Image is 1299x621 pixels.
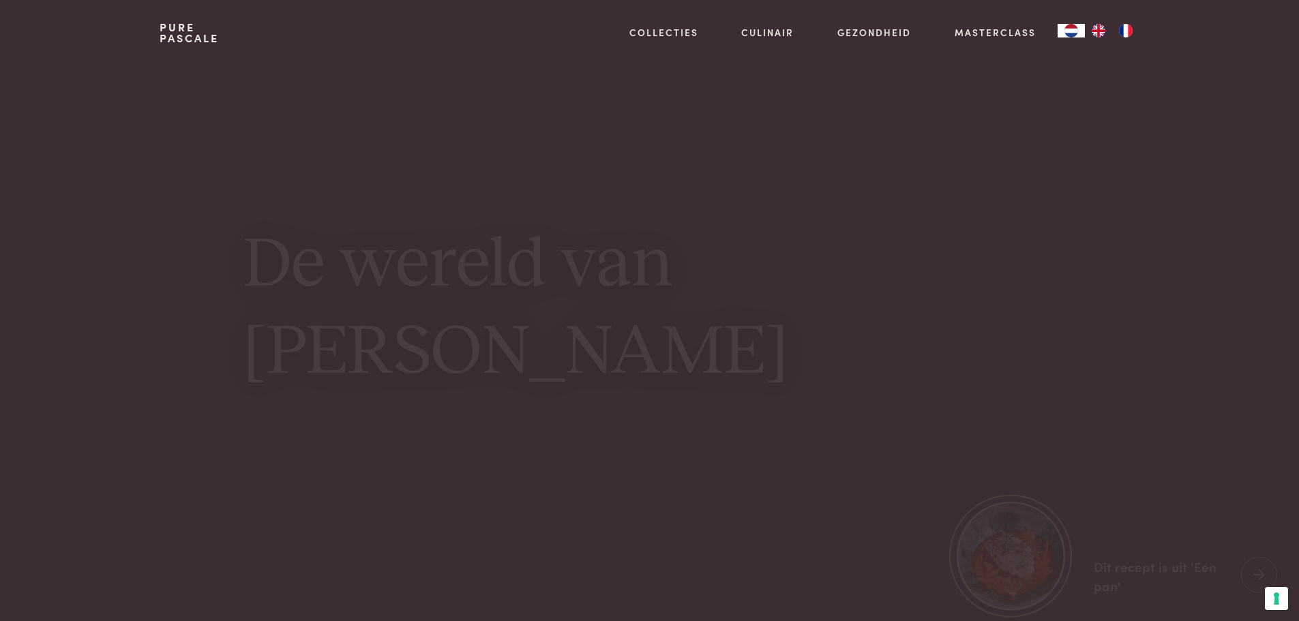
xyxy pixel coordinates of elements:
h1: De wereld van [PERSON_NAME] [243,223,1056,397]
a: Culinair [741,25,794,40]
a: FR [1112,24,1139,37]
a: Masterclass [955,25,1036,40]
button: Uw voorkeuren voor toestemming voor trackingtechnologieën [1265,587,1288,610]
ul: Language list [1085,24,1139,37]
img: https://admin.purepascale.com/wp-content/uploads/2025/08/home_recept_link.jpg [957,502,1065,610]
aside: Language selected: Nederlands [1058,24,1139,37]
a: Collecties [629,25,698,40]
div: Dit recept is uit 'Eén pan' [1094,556,1230,595]
a: PurePascale [160,22,219,44]
a: EN [1085,24,1112,37]
a: Gezondheid [837,25,911,40]
a: NL [1058,24,1085,37]
div: Language [1058,24,1085,37]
